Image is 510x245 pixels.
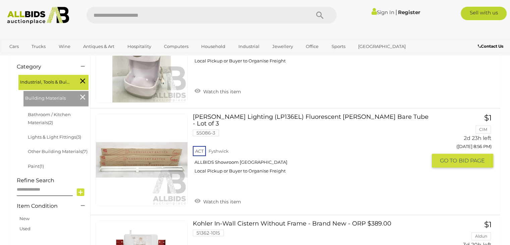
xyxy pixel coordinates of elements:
[197,41,230,52] a: Household
[398,9,420,15] a: Register
[123,41,156,52] a: Hospitality
[202,89,241,95] span: Watch this item
[76,134,81,140] span: (3)
[160,41,193,52] a: Computers
[354,41,410,52] a: [GEOGRAPHIC_DATA]
[484,113,492,122] span: $1
[198,114,427,179] a: [PERSON_NAME] Lighting (LP136EL) Fluorescent [PERSON_NAME] Bare Tube - Lot of 3 55086-3 ACT Fyshw...
[27,41,50,52] a: Trucks
[28,112,71,125] a: Bathroom / Kitchen Materials(2)
[459,157,485,164] span: BID PAGE
[478,43,505,50] a: Contact Us
[82,149,88,154] span: (7)
[234,41,264,52] a: Industrial
[17,178,89,184] h4: Refine Search
[28,134,81,140] a: Lights & Light Fittings(3)
[20,77,70,86] span: Industrial, Tools & Building Supplies
[193,86,243,96] a: Watch this item
[193,196,243,206] a: Watch this item
[301,41,323,52] a: Office
[28,149,88,154] a: Other Building Materials(7)
[17,203,71,209] h4: Item Condition
[478,44,503,49] b: Contact Us
[54,41,75,52] a: Wine
[395,8,397,16] span: |
[48,120,53,125] span: (2)
[202,199,241,205] span: Watch this item
[40,163,44,169] span: (1)
[198,10,427,69] a: Eureka LH300 Automatic Hand Dryer 54863-8 ACT Fyshwick ALLBIDS Showroom [GEOGRAPHIC_DATA] Local P...
[303,7,337,23] button: Search
[19,226,31,231] a: Used
[461,7,507,20] a: Sell with us
[28,163,44,169] a: Paint(1)
[432,154,494,167] button: GO TOBID PAGE
[5,41,23,52] a: Cars
[327,41,350,52] a: Sports
[17,64,71,70] h4: Category
[371,9,394,15] a: Sign In
[484,220,492,229] span: $1
[437,114,494,168] a: $1 CIM 2d 23h left ([DATE] 8:56 PM) GO TOBID PAGE
[440,157,459,164] span: GO TO
[19,216,30,221] a: New
[25,93,75,102] span: Building Materials
[79,41,119,52] a: Antiques & Art
[268,41,297,52] a: Jewellery
[4,7,73,24] img: Allbids.com.au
